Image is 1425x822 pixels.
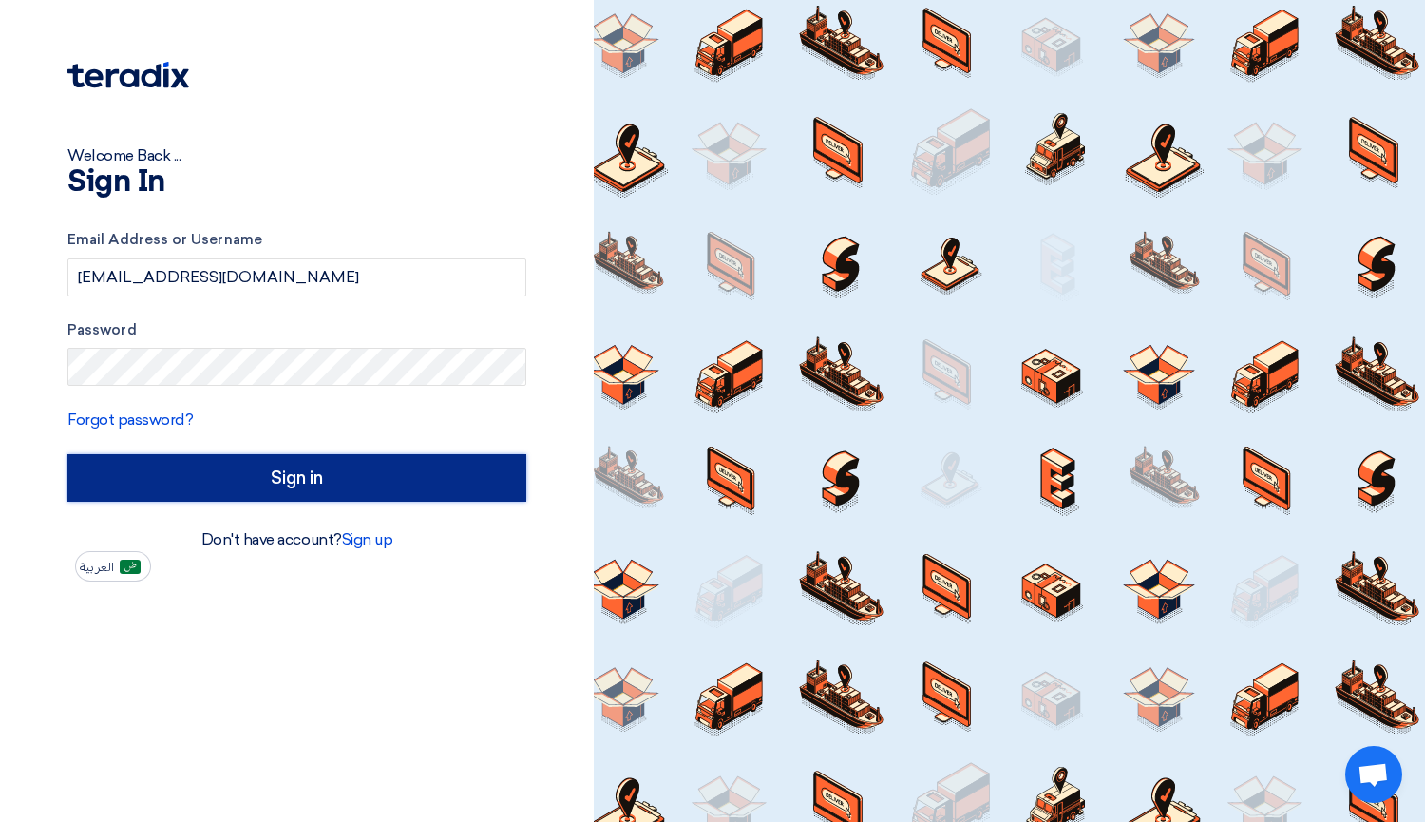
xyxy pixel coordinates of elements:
input: Sign in [67,454,526,502]
h1: Sign In [67,167,526,198]
button: العربية [75,551,151,582]
input: Enter your business email or username [67,258,526,296]
div: Open chat [1345,746,1402,803]
div: Welcome Back ... [67,144,526,167]
label: Password [67,319,526,341]
a: Forgot password? [67,411,193,429]
a: Sign up [342,530,393,548]
span: العربية [80,561,114,574]
div: Don't have account? [67,528,526,551]
img: Teradix logo [67,62,189,88]
img: ar-AR.png [120,560,141,574]
label: Email Address or Username [67,229,526,251]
